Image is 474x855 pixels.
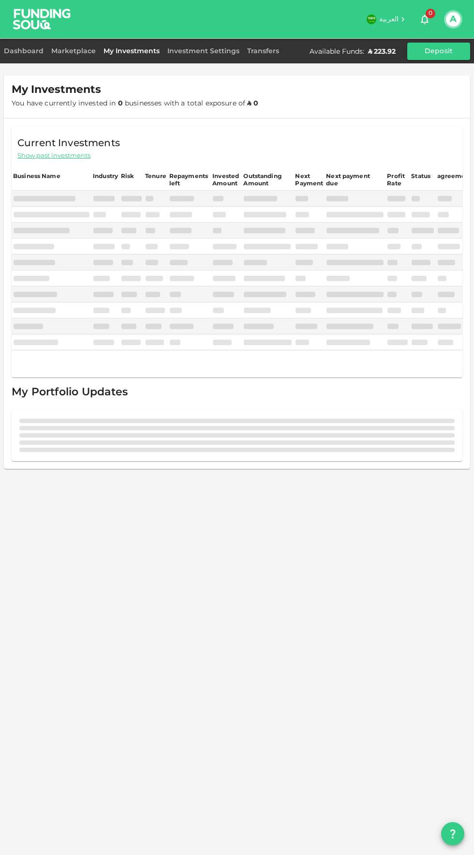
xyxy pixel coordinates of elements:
span: My Portfolio Updates [12,387,128,398]
span: Current Investments [17,136,120,151]
div: Tenure [145,172,166,180]
a: Dashboard [4,48,47,55]
span: My Investments [12,83,101,97]
a: Investment Settings [163,48,243,55]
button: Deposit [407,43,470,60]
a: My Investments [100,48,163,55]
div: Invested Amount [212,172,240,187]
span: 0 [426,9,435,18]
div: Status [411,172,430,180]
strong: ʢ 0 [247,100,258,107]
div: Industry [93,172,118,180]
div: Business Name [13,172,60,180]
div: Next Payment [295,172,323,187]
div: Risk [121,172,134,180]
div: Profit Rate [387,172,408,187]
div: agreement [437,172,472,180]
button: question [441,822,464,845]
a: Marketplace [47,48,100,55]
div: Next payment due [326,172,374,187]
button: 0 [415,10,434,29]
span: Show past investments [17,151,90,161]
div: Repayments left [169,172,209,187]
img: flag-sa.b9a346574cdc8950dd34b50780441f57.svg [367,15,376,24]
span: العربية [379,16,399,23]
div: Outstanding Amount [243,172,292,187]
button: A [446,12,460,27]
div: ʢ 223.92 [368,47,396,56]
a: Transfers [243,48,283,55]
div: Available Funds : [310,47,364,56]
span: You have currently invested in businesses with a total exposure of [12,100,258,107]
strong: 0 [118,100,123,107]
